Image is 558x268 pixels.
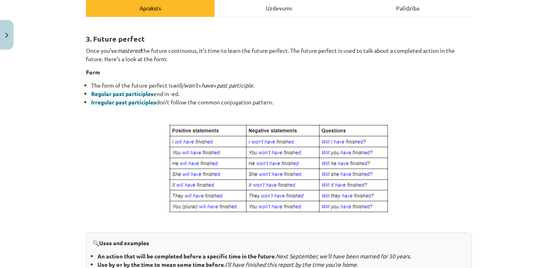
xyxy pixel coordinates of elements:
[91,90,472,98] li: end in -ed.
[98,261,224,268] b: Use by or by the time to mean some time before
[98,252,466,260] li: . .
[91,90,153,97] a: Regular past participles
[201,82,213,89] i: have
[217,82,253,89] i: past participle
[173,82,198,89] i: will/won’t
[225,261,357,268] i: I’ll have finished this report by the time you’re home
[5,33,8,38] img: icon-close-lesson-0947bae3869378f0d4975bcd49f059093ad1ed9edebbc8119c70593378902aed.svg
[86,46,472,63] p: Once you’ve the future continuous, it’s time to learn the future perfect. The future perfect is u...
[86,68,100,76] strong: Form
[91,98,156,106] a: Irregular past participles
[92,239,466,247] p: 🔍
[86,34,145,43] strong: 3. Future perfect
[91,98,472,106] li: don’t follow the common conjugation pattern.
[98,252,275,260] b: An action that will be completed before a specific time in the future
[276,252,410,260] i: Next September, we’ll have been married for 50 years
[117,47,141,54] i: mastered
[91,81,472,90] li: The form of the future perfect is + + .
[99,239,149,246] strong: Uses and examples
